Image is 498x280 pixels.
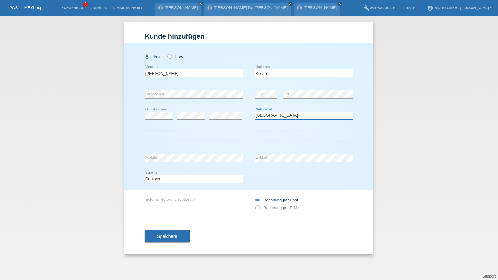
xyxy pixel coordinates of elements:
[482,274,496,278] a: Support
[337,2,342,6] a: close
[145,32,353,40] h1: Kunde hinzufügen
[199,2,202,5] i: close
[288,2,293,6] a: close
[427,5,433,11] i: account_circle
[199,2,203,6] a: close
[110,6,146,10] a: E-Mail Support
[214,5,288,10] a: [PERSON_NAME] De [PERSON_NAME]
[83,2,88,7] span: 2
[86,6,110,10] a: Einkäufe
[255,198,259,205] input: Rechnung per Post
[58,6,86,10] a: Kund*innen
[404,6,418,10] a: DE ▾
[145,54,160,59] label: Herr
[165,5,198,10] a: [PERSON_NAME]
[289,2,292,5] i: close
[364,5,370,11] i: build
[255,198,298,202] label: Rechnung per Post
[255,205,259,213] input: Rechnung per E-Mail
[424,6,495,10] a: account_circleRedro GmbH - [PERSON_NAME] ▾
[303,5,337,10] a: [PERSON_NAME]
[255,205,301,210] label: Rechnung per E-Mail
[338,2,341,5] i: close
[167,54,171,58] input: Frau
[157,234,177,239] span: Speichern
[145,54,149,58] input: Herr
[145,230,190,242] button: Speichern
[167,54,183,59] label: Frau
[9,5,42,10] a: POS — MF Group
[360,6,398,10] a: buildWerkzeuge ▾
